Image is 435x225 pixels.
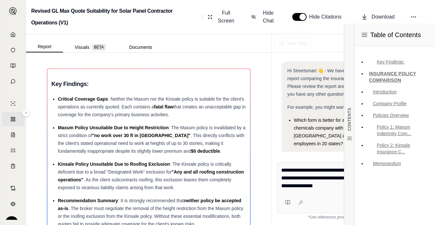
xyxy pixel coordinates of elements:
button: Hide Chat [249,7,279,27]
span: Download [372,13,395,21]
a: Introduction [366,87,430,97]
a: Prompt Library [2,59,24,73]
span: . As the client subcontracts roofing, this exclusion leaves them completely exposed to vicarious ... [58,177,231,190]
button: Full Screen [205,7,238,27]
a: INSURANCE POLICY COMPARISON [366,68,430,85]
span: . [220,148,221,154]
button: Report [26,41,63,52]
a: Coverage Table [2,159,24,173]
span: "no work over 30 ft in [GEOGRAPHIC_DATA]" [92,133,191,138]
span: Table of Contents [370,30,421,39]
span: . This directly conflicts with the client's stated operational need to work at heights of up to 3... [58,133,244,154]
span: Hi Streetsmart 👋 - We have generated a report comparing the insurance policies. Please review the... [287,68,373,97]
button: Documents [117,42,164,52]
a: Chat [2,74,24,89]
span: $0 deductible [191,148,220,154]
span: Critical Coverage Gaps [58,96,108,102]
a: Policy 2: Kinsale Insurance C... [366,140,430,157]
a: Contract Analysis [2,181,24,195]
span: Recommendation Summary [58,198,118,203]
a: Memorandum [366,158,430,169]
button: Expand sidebar [22,109,30,117]
button: Visuals [63,42,117,52]
span: CONTENTS [347,108,352,131]
h2: Revised GL Max Quote Suitability for Solar Panel Contractor Operations (V1) [31,5,198,29]
button: Download [359,10,397,23]
a: Claim Coverage [2,128,24,142]
span: Kinsale Policy Unsuitable Due to Roofing Exclusion [58,162,170,167]
span: fatal flaw [154,104,174,109]
img: Expand sidebar [9,7,17,15]
a: Documents Vault [2,43,24,57]
button: Expand sidebar [7,5,20,18]
a: Home [2,27,24,42]
a: Key Findings: [366,57,430,67]
span: Hide Chat [260,9,277,25]
a: Single Policy [2,96,24,111]
a: Policy 1: Maxum Indemnity Com... [366,122,430,139]
span: Full Screen [217,9,236,25]
a: Company Profile [366,98,430,109]
span: BETA [92,44,106,50]
span: Maxum Policy Unsuitable Due to Height Restriction [58,125,169,130]
span: For example, you might want to ask: [287,105,361,110]
a: Legal Search Engine [2,197,24,211]
span: Hide Citations [309,13,346,21]
a: Policy Comparisons [2,112,24,126]
span: : Neither the Maxum nor the Kinsale policy is suitable for the client's operations as currently q... [58,96,244,109]
span: Which form is better for a private chemicals company with an HQ in [GEOGRAPHIC_DATA] and 5000 emp... [294,118,362,146]
h3: Key Findings: [51,78,246,90]
span: : It is strongly recommended that [118,198,184,203]
div: *Use references provided to verify information. [277,213,419,220]
a: Custom Report [2,143,24,158]
a: Policies Overview [366,110,430,120]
